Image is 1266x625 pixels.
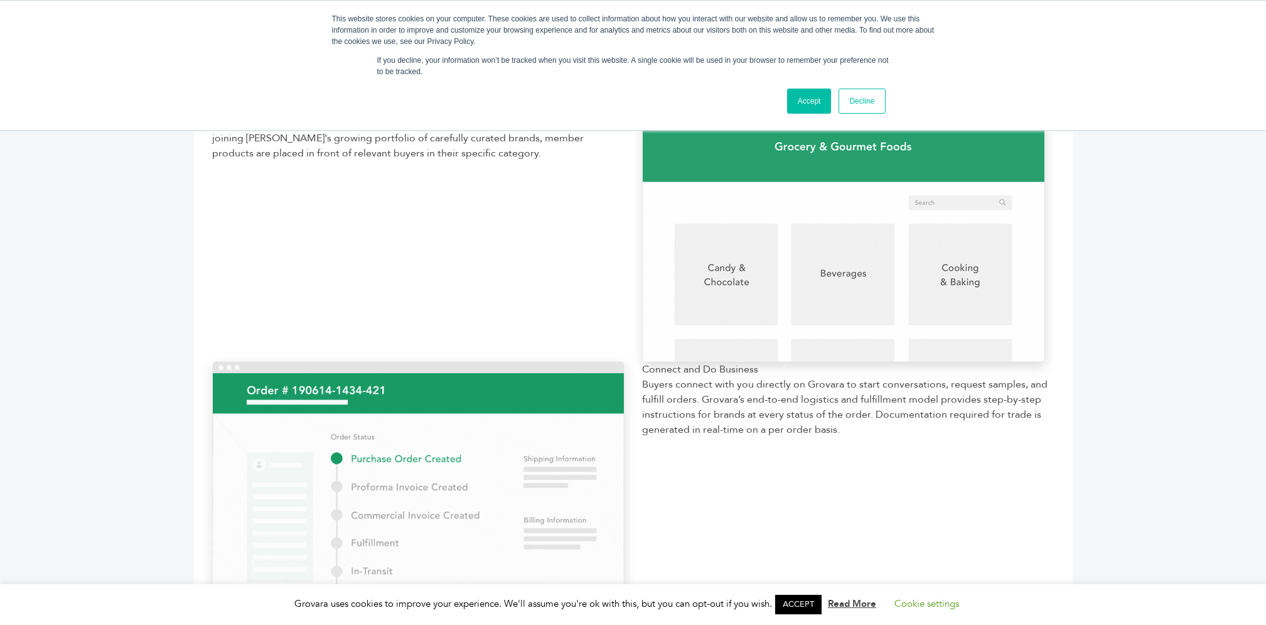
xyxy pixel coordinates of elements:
span: Grovara uses cookies to improve your experience. We'll assume you're ok with this, but you can op... [294,597,972,610]
div: Buyers use Grovara’s Marketplace to discover new products and manage deal-flow. Upon joining [PER... [213,116,624,161]
div: This website stores cookies on your computer. These cookies are used to collect information about... [332,13,935,47]
p: If you decline, your information won’t be tracked when you visit this website. A single cookie wi... [377,55,889,77]
div: Buyers connect with you directly on Grovara to start conversations, request samples, and fulfill ... [643,377,1054,437]
a: Read More [828,597,876,610]
a: Accept [787,89,832,114]
div: Connect and Do Business [643,362,1054,377]
a: ACCEPT [775,595,822,614]
a: Decline [839,89,885,114]
a: Cookie settings [894,597,959,610]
